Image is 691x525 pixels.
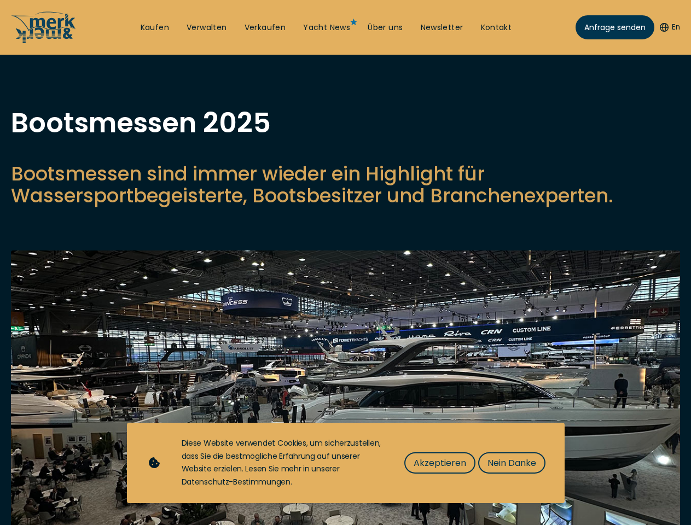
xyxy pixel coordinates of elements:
[368,22,403,33] a: Über uns
[303,22,350,33] a: Yacht News
[478,452,545,474] button: Nein Danke
[11,163,680,207] p: Bootsmessen sind immer wieder ein Highlight für Wassersportbegeisterte, Bootsbesitzer und Branche...
[487,456,536,470] span: Nein Danke
[182,437,382,489] div: Diese Website verwendet Cookies, um sicherzustellen, dass Sie die bestmögliche Erfahrung auf unse...
[245,22,286,33] a: Verkaufen
[414,456,466,470] span: Akzeptieren
[421,22,463,33] a: Newsletter
[141,22,169,33] a: Kaufen
[584,22,646,33] span: Anfrage senden
[660,22,680,33] button: En
[187,22,227,33] a: Verwalten
[481,22,512,33] a: Kontakt
[182,476,291,487] a: Datenschutz-Bestimmungen
[576,15,654,39] a: Anfrage senden
[404,452,475,474] button: Akzeptieren
[11,109,680,137] h1: Bootsmessen 2025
